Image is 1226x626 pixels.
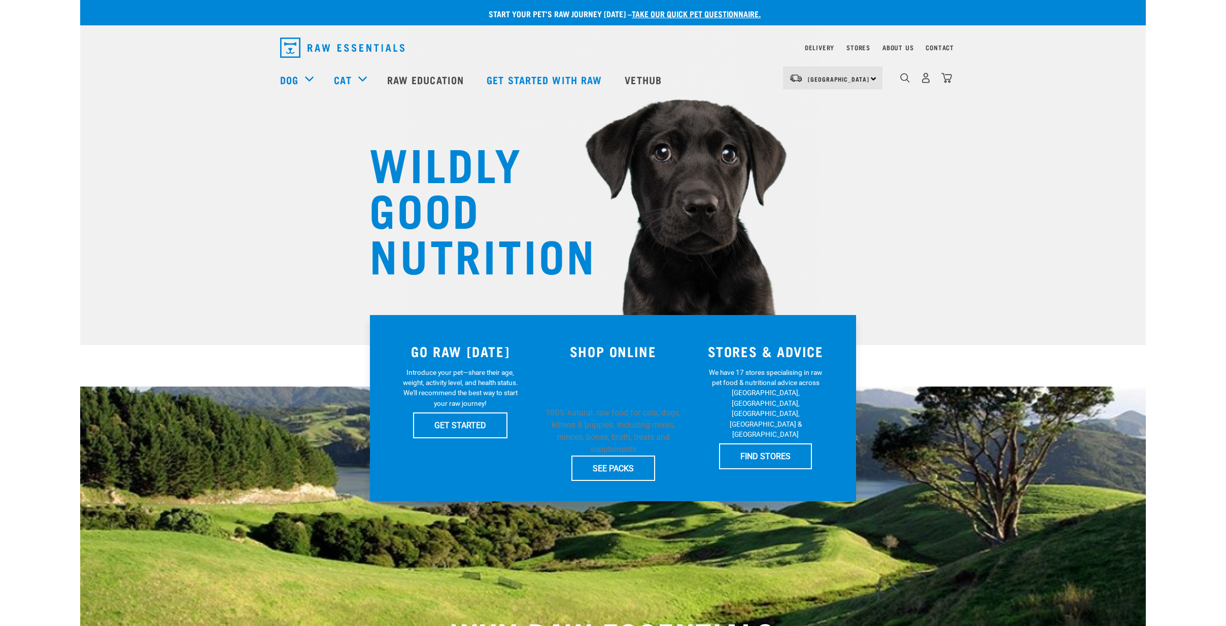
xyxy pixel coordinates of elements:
[413,412,507,438] a: GET STARTED
[921,73,931,83] img: user.png
[80,59,1146,100] nav: dropdown navigation
[369,140,572,276] h1: WILDLY GOOD NUTRITION
[900,73,910,83] img: home-icon-1@2x.png
[808,77,869,81] span: [GEOGRAPHIC_DATA]
[88,8,1153,20] p: Start your pet’s raw journey [DATE] –
[926,46,954,49] a: Contact
[571,456,655,481] a: SEE PACKS
[272,33,954,62] nav: dropdown navigation
[695,343,836,359] h3: STORES & ADVICE
[805,46,834,49] a: Delivery
[706,367,825,440] p: We have 17 stores specialising in raw pet food & nutritional advice across [GEOGRAPHIC_DATA], [GE...
[280,72,298,87] a: Dog
[334,72,351,87] a: Cat
[941,73,952,83] img: home-icon@2x.png
[719,443,812,469] a: FIND STORES
[632,11,761,16] a: take our quick pet questionnaire.
[377,59,476,100] a: Raw Education
[476,59,615,100] a: Get started with Raw
[846,46,870,49] a: Stores
[543,407,684,456] p: 100% natural, raw food for cats, dogs, kittens & puppies. Including mixes, minces, bones, broth, ...
[401,367,520,409] p: Introduce your pet—share their age, weight, activity level, and health status. We'll recommend th...
[390,343,531,359] h3: GO RAW [DATE]
[280,38,404,58] img: Raw Essentials Logo
[615,59,674,100] a: Vethub
[789,74,803,83] img: van-moving.png
[543,343,684,359] h3: SHOP ONLINE
[882,46,913,49] a: About Us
